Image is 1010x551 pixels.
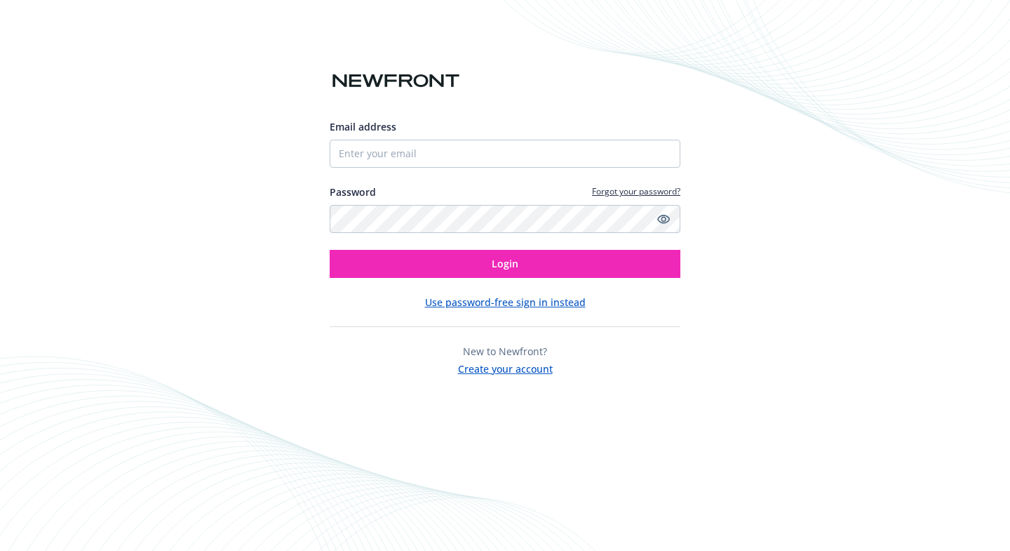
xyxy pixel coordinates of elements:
[458,359,553,376] button: Create your account
[330,205,680,233] input: Enter your password
[492,257,518,270] span: Login
[330,120,396,133] span: Email address
[655,211,672,227] a: Show password
[425,295,586,310] button: Use password-free sign in instead
[330,250,680,278] button: Login
[463,345,547,358] span: New to Newfront?
[330,185,376,199] label: Password
[330,69,462,93] img: Newfront logo
[330,140,680,168] input: Enter your email
[592,185,680,197] a: Forgot your password?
